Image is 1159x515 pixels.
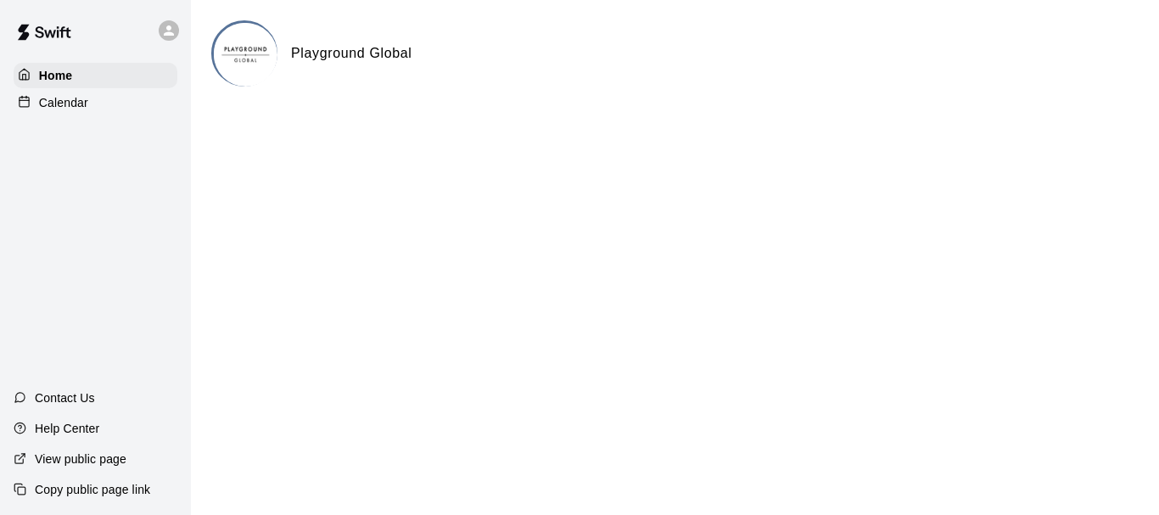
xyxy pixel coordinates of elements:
p: Calendar [39,94,88,111]
p: Help Center [35,420,99,437]
p: Copy public page link [35,481,150,498]
p: Contact Us [35,389,95,406]
p: View public page [35,451,126,467]
h6: Playground Global [291,42,412,64]
a: Home [14,63,177,88]
p: Home [39,67,73,84]
img: Playground Global logo [214,23,277,87]
a: Calendar [14,90,177,115]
